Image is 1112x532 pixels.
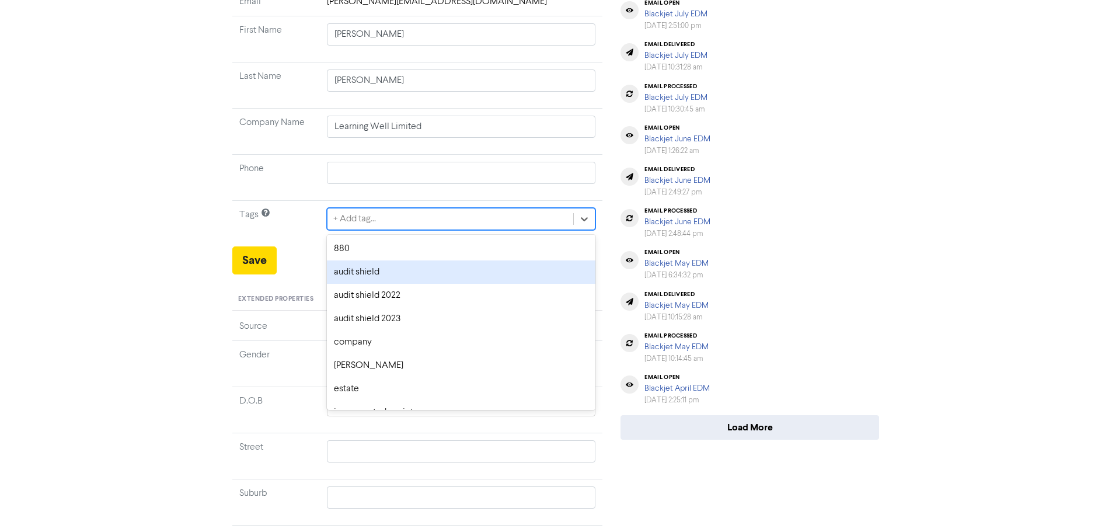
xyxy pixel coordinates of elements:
div: email delivered [644,291,709,298]
div: company [327,331,596,354]
div: email open [644,374,710,381]
div: email processed [644,83,707,90]
td: Suburb [232,479,320,525]
div: [PERSON_NAME] [327,354,596,377]
td: First Name [232,16,320,62]
a: Blackjet May EDM [644,343,709,351]
div: [DATE] 2:48:44 pm [644,228,710,239]
div: [DATE] 2:49:27 pm [644,187,710,198]
td: MANUAL [320,319,603,341]
div: incorporated society [327,401,596,424]
div: [DATE] 10:14:45 am [644,353,709,364]
a: Blackjet July EDM [644,51,707,60]
td: D.O.B [232,387,320,433]
div: [DATE] 10:31:28 am [644,62,707,73]
button: Load More [621,415,879,440]
div: [DATE] 6:34:32 pm [644,270,709,281]
div: email delivered [644,41,707,48]
td: Phone [232,155,320,201]
div: [DATE] 2:51:00 pm [644,20,707,32]
a: Blackjet May EDM [644,259,709,267]
div: [DATE] 1:26:22 am [644,145,710,157]
td: Source [232,319,320,341]
td: Tags [232,201,320,247]
div: email processed [644,207,710,214]
div: email delivered [644,166,710,173]
td: Last Name [232,62,320,109]
iframe: Chat Widget [1054,476,1112,532]
a: Blackjet July EDM [644,93,707,102]
td: Street [232,433,320,479]
a: Blackjet June EDM [644,176,710,185]
a: Blackjet June EDM [644,218,710,226]
div: 880 [327,237,596,260]
div: email processed [644,332,709,339]
div: estate [327,377,596,401]
div: audit shield 2023 [327,307,596,331]
div: email open [644,124,710,131]
div: + Add tag... [333,212,376,226]
div: Extended Properties [232,288,603,311]
div: audit shield 2022 [327,284,596,307]
td: Gender [232,340,320,387]
a: Blackjet July EDM [644,10,707,18]
div: [DATE] 10:15:28 am [644,312,709,323]
div: audit shield [327,260,596,284]
div: [DATE] 10:30:45 am [644,104,707,115]
a: Blackjet April EDM [644,384,710,392]
a: Blackjet May EDM [644,301,709,310]
div: email open [644,249,709,256]
div: [DATE] 2:25:11 pm [644,395,710,406]
a: Blackjet June EDM [644,135,710,143]
td: Company Name [232,109,320,155]
button: Save [232,246,277,274]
